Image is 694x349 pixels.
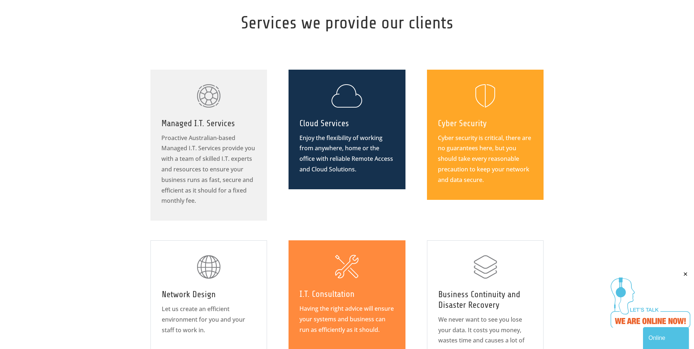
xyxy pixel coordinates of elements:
[299,289,354,299] span: I.T. Consultation
[150,11,544,39] h2: Services we provide our clients
[438,134,531,184] span: Cyber security is critical, there are no guarantees here, but you should take every reasonable pr...
[162,290,216,299] span: Network Design
[161,119,235,128] span: Managed I.T. Services
[299,134,393,173] span: Enjoy the flexibility of working from anywhere, home or the office with reliable Remote Access an...
[643,326,690,349] iframe: chat widget
[162,305,245,334] span: Let us create an efficient environment for you and your staff to work in.
[611,271,690,327] iframe: chat widget
[438,290,520,310] span: Business Continuity and Disaster Recovery
[299,119,349,128] span: Cloud Services
[299,305,394,334] span: Having the right advice will ensure your systems and business can run as efficiently as it should.
[161,134,255,205] span: Proactive Australian-based Managed I.T. Services provide you with a team of skilled I.T. experts ...
[438,119,487,128] span: Cyber Security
